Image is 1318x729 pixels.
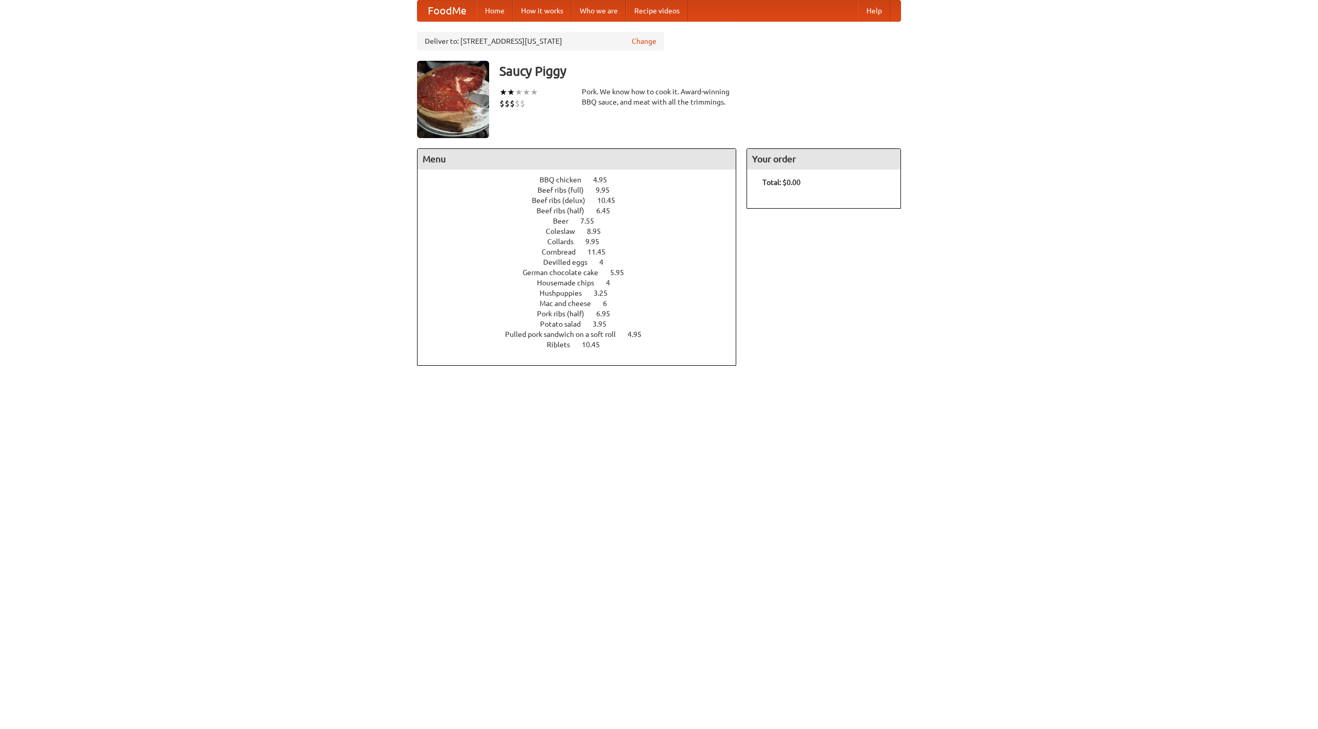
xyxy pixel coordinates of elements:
span: Coleslaw [546,227,585,235]
li: $ [505,98,510,109]
a: Change [632,36,656,46]
span: Cornbread [542,248,586,256]
span: Beef ribs (delux) [532,196,596,205]
a: Cornbread 11.45 [542,248,625,256]
a: FoodMe [418,1,477,21]
span: 4.95 [593,176,617,184]
a: Beef ribs (full) 9.95 [537,186,629,194]
span: 4 [606,279,620,287]
span: Beef ribs (half) [536,207,595,215]
a: Devilled eggs 4 [543,258,622,266]
a: How it works [513,1,571,21]
span: 4.95 [628,330,652,338]
span: 9.95 [585,238,610,246]
a: Hushpuppies 3.25 [540,289,627,297]
h3: Saucy Piggy [499,61,901,81]
span: 11.45 [587,248,616,256]
a: German chocolate cake 5.95 [523,268,643,277]
div: Deliver to: [STREET_ADDRESS][US_STATE] [417,32,664,50]
a: Who we are [571,1,626,21]
li: ★ [507,87,515,98]
span: 5.95 [610,268,634,277]
a: Recipe videos [626,1,688,21]
span: Mac and cheese [540,299,601,308]
span: 7.55 [580,217,604,225]
li: $ [520,98,525,109]
span: 6.95 [596,310,620,318]
a: Pulled pork sandwich on a soft roll 4.95 [505,330,661,338]
a: Collards 9.95 [547,238,618,246]
a: Beef ribs (half) 6.45 [536,207,629,215]
span: 6.45 [596,207,620,215]
li: $ [510,98,515,109]
a: Potato salad 3.95 [540,320,626,328]
span: 3.25 [594,289,618,297]
li: ★ [523,87,530,98]
a: Coleslaw 8.95 [546,227,620,235]
span: German chocolate cake [523,268,609,277]
h4: Menu [418,149,736,169]
span: Beer [553,217,579,225]
div: Pork. We know how to cook it. Award-winning BBQ sauce, and meat with all the trimmings. [582,87,736,107]
b: Total: $0.00 [762,178,801,187]
span: Beef ribs (full) [537,186,594,194]
span: Pork ribs (half) [537,310,595,318]
a: Beer 7.55 [553,217,613,225]
img: angular.jpg [417,61,489,138]
span: 10.45 [597,196,626,205]
span: 3.95 [593,320,617,328]
span: 6 [603,299,617,308]
a: BBQ chicken 4.95 [540,176,626,184]
li: ★ [530,87,538,98]
span: 8.95 [587,227,611,235]
li: ★ [499,87,507,98]
a: Riblets 10.45 [547,341,619,349]
li: $ [515,98,520,109]
li: $ [499,98,505,109]
span: Riblets [547,341,580,349]
span: 4 [599,258,614,266]
span: Potato salad [540,320,591,328]
a: Beef ribs (delux) 10.45 [532,196,634,205]
a: Home [477,1,513,21]
span: Devilled eggs [543,258,598,266]
a: Housemade chips 4 [537,279,629,287]
h4: Your order [747,149,900,169]
a: Help [858,1,890,21]
span: Pulled pork sandwich on a soft roll [505,330,626,338]
span: Hushpuppies [540,289,592,297]
span: Collards [547,238,584,246]
span: 10.45 [582,341,610,349]
span: 9.95 [596,186,620,194]
span: BBQ chicken [540,176,592,184]
span: Housemade chips [537,279,604,287]
a: Mac and cheese 6 [540,299,626,308]
li: ★ [515,87,523,98]
a: Pork ribs (half) 6.95 [537,310,629,318]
